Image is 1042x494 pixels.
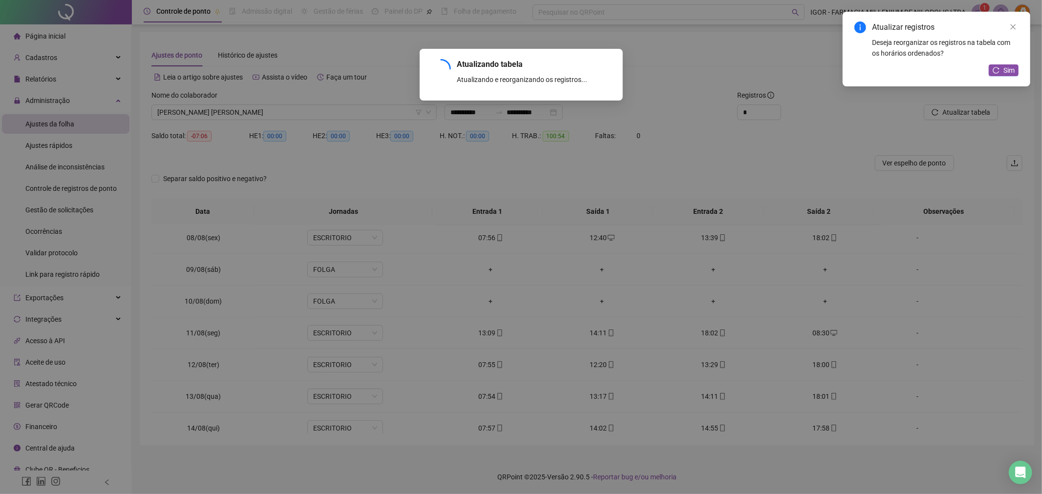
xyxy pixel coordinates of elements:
div: Open Intercom Messenger [1009,461,1032,484]
a: Close [1008,21,1019,32]
div: Deseja reorganizar os registros na tabela com os horários ordenados? [872,37,1019,59]
button: Sim [989,64,1019,76]
div: Atualizando tabela [457,59,611,70]
span: close [1010,23,1017,30]
span: reload [993,67,999,74]
div: Atualizando e reorganizando os registros... [457,74,611,85]
span: info-circle [854,21,866,33]
div: Atualizar registros [872,21,1019,33]
span: Sim [1003,65,1015,76]
span: loading [431,59,451,79]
